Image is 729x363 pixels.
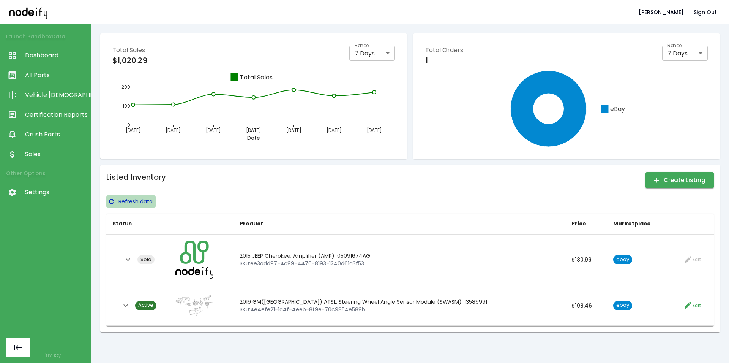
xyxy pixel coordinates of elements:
[613,301,632,309] a: ebay
[25,90,87,100] span: Vehicle [DEMOGRAPHIC_DATA]
[247,134,260,142] tspan: Date
[25,188,87,197] span: Settings
[571,256,601,263] p: $ 180.99
[25,51,87,60] span: Dashboard
[571,220,601,228] h6: Price
[327,127,342,133] tspan: [DATE]
[355,42,369,49] label: Range
[367,127,382,133] tspan: [DATE]
[175,292,213,319] img: listing image
[636,5,687,19] button: [PERSON_NAME]
[123,103,130,109] tspan: 100
[126,127,141,133] tspan: [DATE]
[240,306,559,313] p: SKU: 4e4efe21-1a4f-4eeb-8f9e-70c9854e589b
[240,260,559,267] p: SKU: ee3add97-4c99-4470-8193-1240d61a3f53
[43,351,61,359] a: Privacy
[240,298,559,306] p: 2019 GM([GEOGRAPHIC_DATA]) ATSL, Steering Wheel Angle Sensor Module (SWASM), 13589991
[135,302,156,309] span: Active
[25,71,87,80] span: All Parts
[118,198,153,205] p: Refresh data
[667,42,682,49] label: Range
[240,220,559,228] h6: Product
[613,255,632,263] a: ebay
[693,302,701,309] span: Edit
[106,195,156,208] button: Refresh data
[166,127,181,133] tspan: [DATE]
[613,302,632,309] span: ebay
[246,127,261,133] tspan: [DATE]
[106,171,166,183] h6: Listed Inventory
[425,46,463,55] p: Total Orders
[119,299,132,312] button: Expand
[9,5,47,19] img: nodeify
[137,256,155,263] span: Sold
[349,46,395,61] div: 7 Days
[571,302,601,309] p: $ 108.46
[121,253,134,266] button: Expand
[206,127,221,133] tspan: [DATE]
[25,110,87,119] span: Certification Reports
[682,299,703,312] button: Edit
[25,130,87,139] span: Crush Parts
[127,122,130,128] tspan: 0
[645,172,714,188] button: Create Listing
[112,220,163,228] h6: Status
[25,150,87,159] span: Sales
[240,252,559,260] p: 2015 JEEP Cherokee, Amplifier (AMP), 05091674AG
[286,127,301,133] tspan: [DATE]
[691,5,720,19] button: Sign Out
[613,256,632,263] span: ebay
[175,241,213,279] img: listing image
[662,46,708,61] div: 7 Days
[112,56,147,65] h6: $1,020.29
[132,301,156,310] a: Active
[613,220,664,228] h6: Marketplace
[112,46,147,55] p: Total Sales
[121,84,130,90] tspan: 200
[134,255,155,264] a: Sold
[425,56,463,65] h6: 1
